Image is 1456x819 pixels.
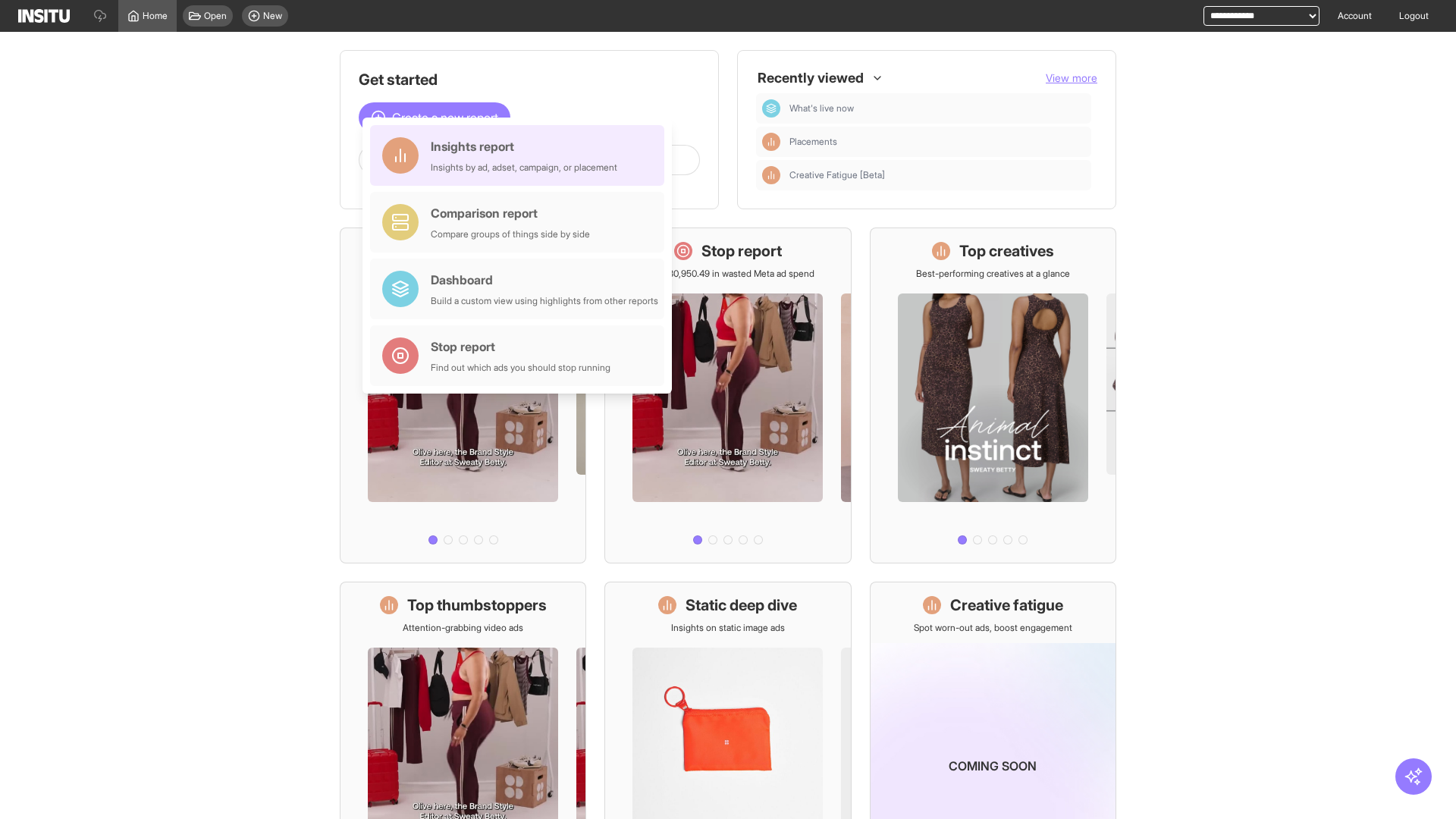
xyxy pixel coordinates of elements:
span: Open [204,10,227,22]
h1: Stop report [701,240,782,262]
span: Creative Fatigue [Beta] [789,169,885,181]
a: Stop reportSave £30,950.49 in wasted Meta ad spend [604,227,851,563]
span: What's live now [789,102,1085,115]
div: Insights report [431,137,617,155]
p: Attention-grabbing video ads [403,622,523,634]
h1: Static deep dive [686,595,797,616]
a: What's live nowSee all active ads instantly [340,227,586,563]
div: Dashboard [762,99,780,118]
span: What's live now [789,102,854,115]
p: Best-performing creatives at a glance [916,268,1070,280]
span: Placements [789,136,1085,148]
button: Create a new report [359,102,510,133]
div: Insights [762,133,780,151]
div: Find out which ads you should stop running [431,362,610,374]
span: Placements [789,136,837,148]
p: Insights on static image ads [671,622,785,634]
span: View more [1046,71,1097,84]
p: Save £30,950.49 in wasted Meta ad spend [641,268,814,280]
div: Insights by ad, adset, campaign, or placement [431,162,617,174]
h1: Get started [359,69,700,90]
span: Creative Fatigue [Beta] [789,169,1085,181]
h1: Top thumbstoppers [407,595,547,616]
div: Build a custom view using highlights from other reports [431,295,658,307]
div: Dashboard [431,271,658,289]
div: Compare groups of things side by side [431,228,590,240]
span: New [263,10,282,22]
div: Insights [762,166,780,184]
img: Logo [18,9,70,23]
span: Home [143,10,168,22]
button: View more [1046,71,1097,86]
h1: Top creatives [959,240,1054,262]
a: Top creativesBest-performing creatives at a glance [870,227,1116,563]
div: Comparison report [431,204,590,222]
span: Create a new report [392,108,498,127]
div: Stop report [431,337,610,356]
